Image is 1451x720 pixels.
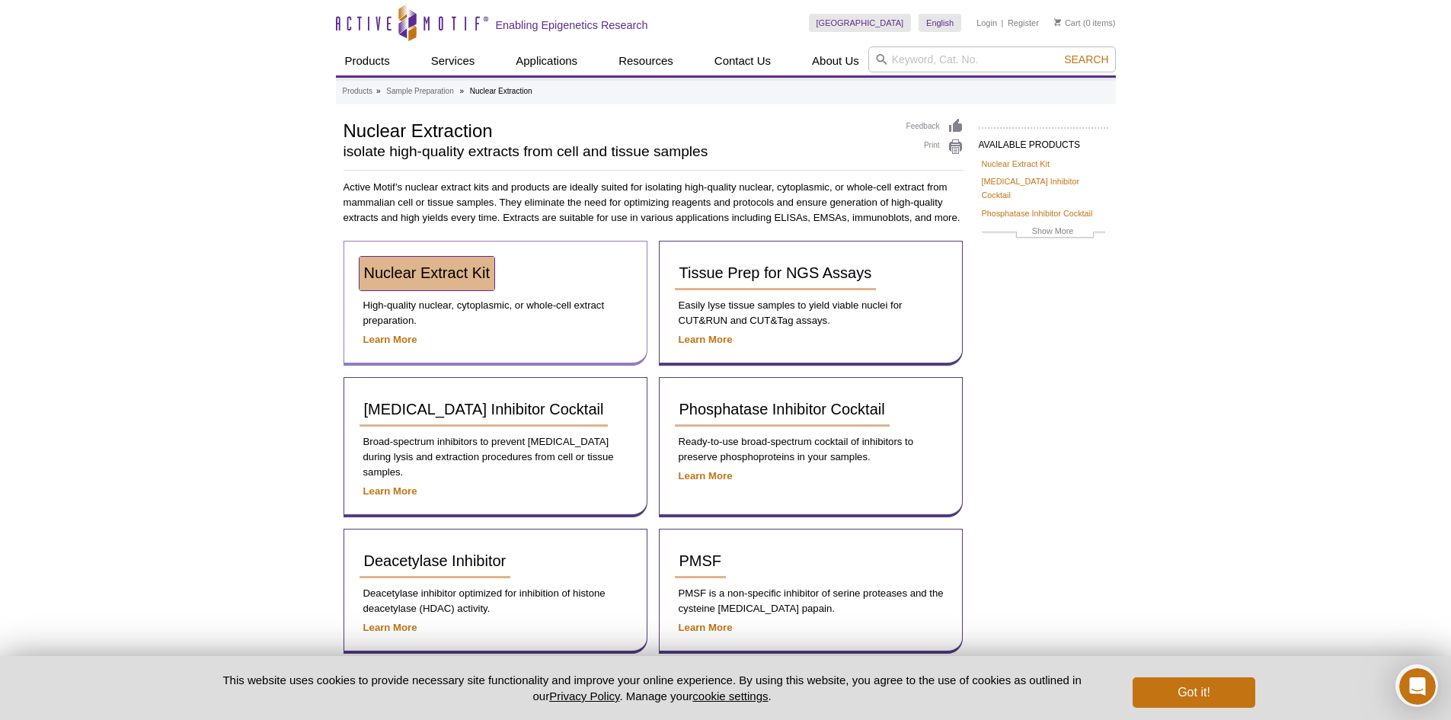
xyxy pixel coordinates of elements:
li: (0 items) [1054,14,1116,32]
span: Search [1064,53,1108,66]
p: Deacetylase inhibitor optimized for inhibition of histone deacetylase (HDAC) activity. [360,586,631,616]
span: Deacetylase Inhibitor [364,552,507,569]
a: Learn More [679,622,733,633]
a: Products [343,85,372,98]
input: Keyword, Cat. No. [868,46,1116,72]
a: Learn More [679,470,733,482]
p: High-quality nuclear, cytoplasmic, or whole-cell extract preparation. [360,298,631,328]
li: » [459,87,464,95]
a: Learn More [679,334,733,345]
a: Nuclear Extract Kit [982,157,1050,171]
a: Login [976,18,997,28]
a: Learn More [363,334,417,345]
a: Applications [507,46,586,75]
a: Tissue Prep for NGS Assays [675,257,877,290]
a: Nuclear Extract Kit [360,257,495,290]
a: PMSF [675,545,727,578]
li: | [1002,14,1004,32]
a: Cart [1054,18,1081,28]
a: Print [906,139,964,155]
a: Learn More [363,622,417,633]
a: [GEOGRAPHIC_DATA] [809,14,912,32]
a: Register [1008,18,1039,28]
h2: isolate high-quality extracts from cell and tissue samples [344,145,891,158]
a: Learn More [363,485,417,497]
button: cookie settings [692,690,768,702]
h1: Nuclear Extraction [344,118,891,141]
a: Sample Preparation [386,85,453,98]
p: Easily lyse tissue samples to yield viable nuclei for CUT&RUN and CUT&Tag assays. [675,298,947,328]
span: Phosphatase Inhibitor Cocktail [679,401,885,418]
p: Broad-spectrum inhibitors to prevent [MEDICAL_DATA] during lysis and extraction procedures from c... [360,434,631,480]
a: About Us [803,46,868,75]
h2: AVAILABLE PRODUCTS [979,127,1108,155]
a: Contact Us [705,46,780,75]
p: Ready-to-use broad-spectrum cocktail of inhibitors to preserve phosphoproteins in your samples. [675,434,947,465]
span: Nuclear Extract Kit [364,264,491,281]
a: Phosphatase Inhibitor Cocktail [675,393,890,427]
a: Feedback [906,118,964,135]
a: Services [422,46,484,75]
a: English [919,14,961,32]
img: Your Cart [1054,18,1061,26]
span: [MEDICAL_DATA] Inhibitor Cocktail [364,401,604,418]
span: Tissue Prep for NGS Assays [679,264,872,281]
a: Show More [982,224,1105,242]
a: [MEDICAL_DATA] Inhibitor Cocktail [982,174,1105,202]
a: [MEDICAL_DATA] Inhibitor Cocktail [360,393,609,427]
a: Privacy Policy [549,690,619,702]
a: Products [336,46,399,75]
span: PMSF [679,552,722,569]
a: Deacetylase Inhibitor [360,545,511,578]
button: Search [1059,53,1113,66]
button: Got it! [1133,677,1254,708]
iframe: Intercom live chat [1399,668,1436,705]
a: Resources [609,46,682,75]
p: This website uses cookies to provide necessary site functionality and improve your online experie... [197,672,1108,704]
p: PMSF is a non-specific inhibitor of serine proteases and the cysteine [MEDICAL_DATA] papain. [675,586,947,616]
a: Phosphatase Inhibitor Cocktail [982,206,1093,220]
iframe: Intercom live chat discovery launcher [1395,664,1438,707]
li: » [376,87,381,95]
h2: Enabling Epigenetics Research [496,18,648,32]
li: Nuclear Extraction [470,87,532,95]
p: Active Motif’s nuclear extract kits and products are ideally suited for isolating high-quality nu... [344,180,964,226]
